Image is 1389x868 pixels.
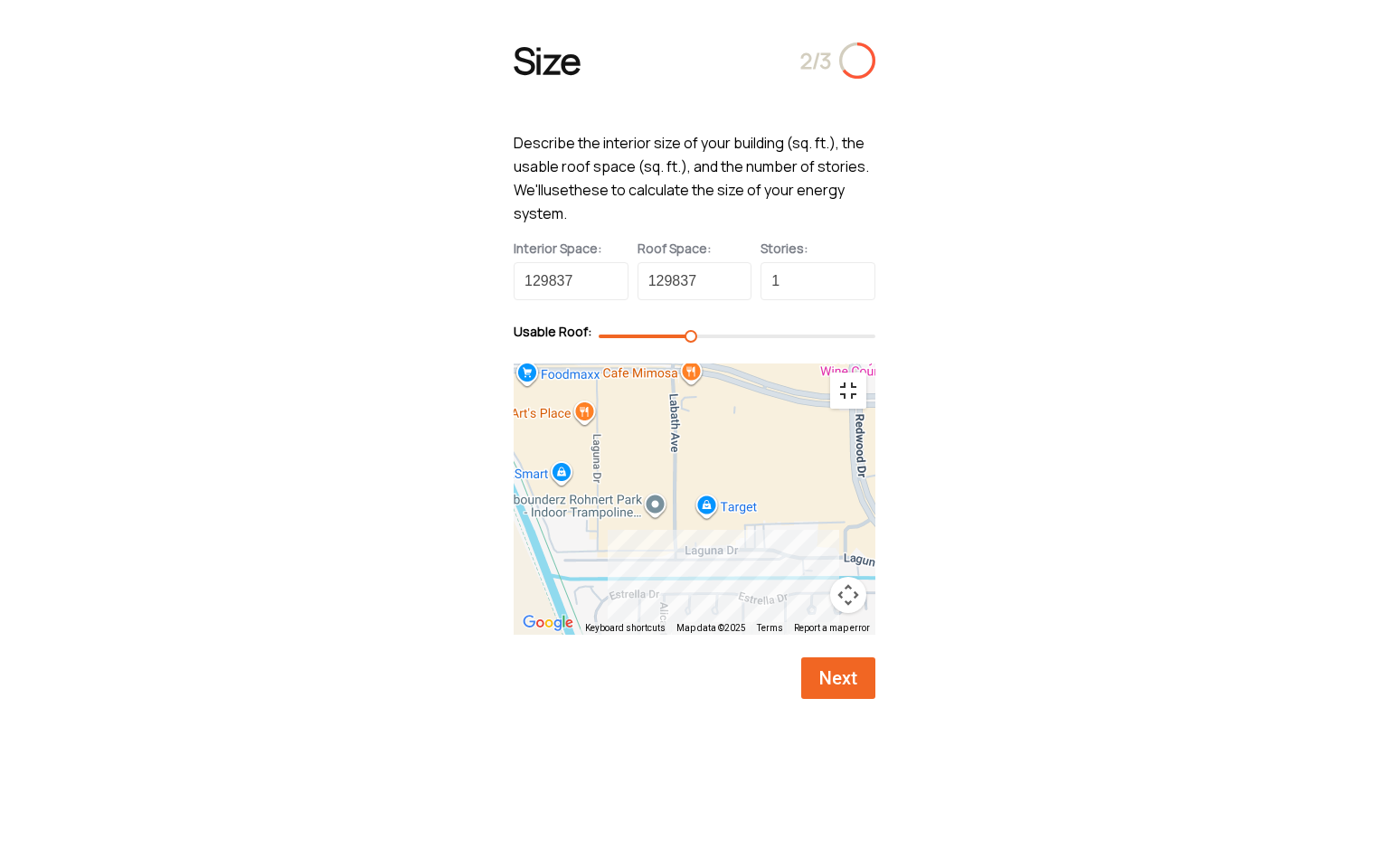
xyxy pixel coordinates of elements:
label: Stories: [761,240,862,258]
label: Usable Roof: [514,323,591,341]
span: Map data ©2025 [676,623,746,633]
button: Next [801,657,875,699]
button: Keyboard shortcuts [585,622,666,635]
img: Step 2 of 3 [839,42,875,79]
button: Toggle fullscreen view [830,373,866,409]
label: Interior Space: [514,240,615,258]
label: Roof Space: [638,240,739,258]
h2: 2/3 [800,46,832,75]
span: Next [815,667,862,689]
img: Google [518,611,578,635]
button: Map camera controls [830,577,866,613]
span: use [543,180,569,200]
a: Terms [757,623,783,633]
a: Report a map error [794,623,870,633]
p: Describe the interior size of your building (sq. ft.), the usable roof space (sq. ft.), and the n... [514,131,875,225]
a: Open this area in Google Maps (opens a new window) [518,611,578,635]
h2: Size [514,36,581,85]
